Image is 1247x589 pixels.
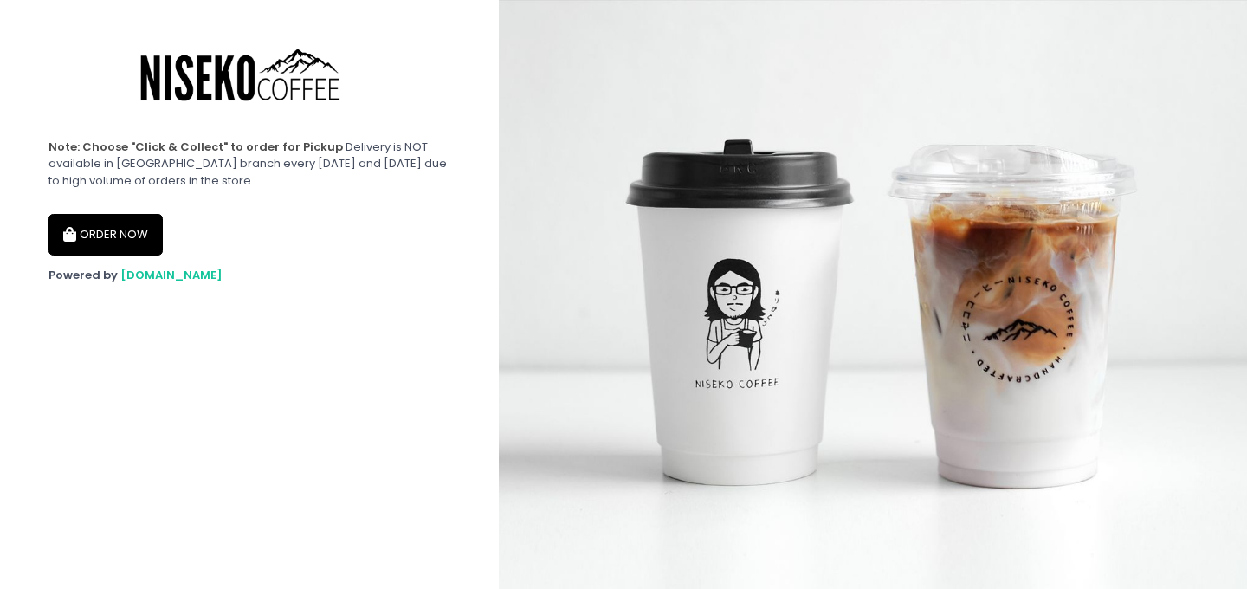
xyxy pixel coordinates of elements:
a: [DOMAIN_NAME] [120,267,223,283]
div: Powered by [48,267,450,284]
div: Delivery is NOT available in [GEOGRAPHIC_DATA] branch every [DATE] and [DATE] due to high volume ... [48,139,450,190]
button: ORDER NOW [48,214,163,256]
b: Note: Choose "Click & Collect" to order for Pickup [48,139,343,155]
img: Niseko Coffee [117,26,377,127]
